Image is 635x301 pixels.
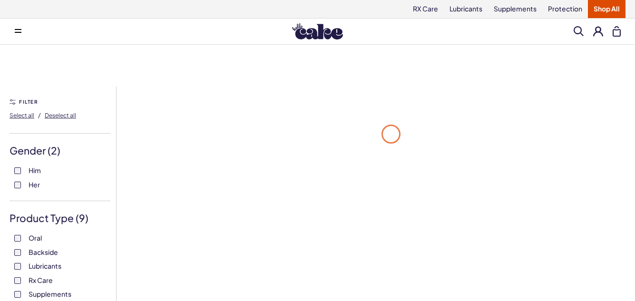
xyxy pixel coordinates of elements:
[29,164,41,176] span: Him
[29,260,61,272] span: Lubricants
[29,274,53,286] span: Rx Care
[29,246,58,258] span: Backside
[29,232,42,244] span: Oral
[14,235,21,242] input: Oral
[29,288,71,300] span: Supplements
[10,107,34,123] button: Select all
[38,111,41,119] span: /
[14,182,21,188] input: Her
[14,263,21,270] input: Lubricants
[292,23,343,39] img: Hello Cake
[14,249,21,256] input: Backside
[14,291,21,298] input: Supplements
[14,167,21,174] input: Him
[45,112,76,119] span: Deselect all
[45,107,76,123] button: Deselect all
[14,277,21,284] input: Rx Care
[29,178,40,191] span: Her
[10,112,34,119] span: Select all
